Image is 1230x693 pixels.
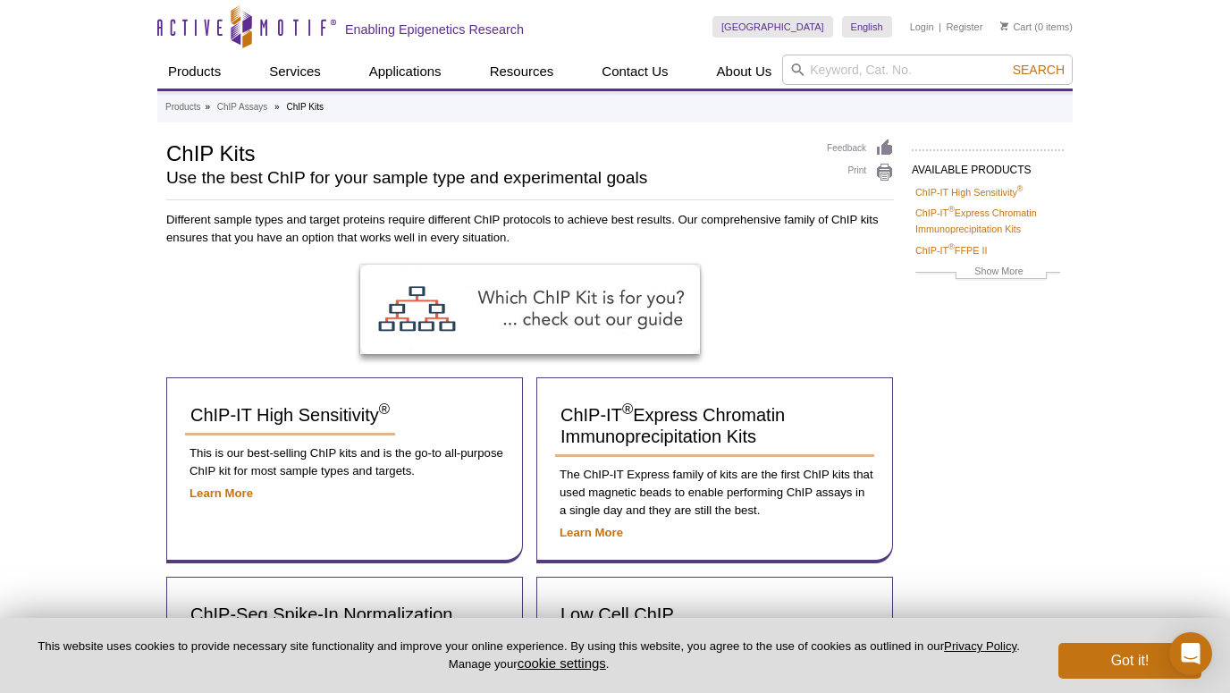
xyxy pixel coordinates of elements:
[274,102,280,112] li: »
[944,639,1016,653] a: Privacy Policy
[706,55,783,89] a: About Us
[622,401,633,418] sup: ®
[166,170,809,186] h2: Use the best ChIP for your sample type and experimental goals
[560,405,785,446] span: ChIP-IT Express Chromatin Immunoprecipitation Kits
[782,55,1073,85] input: Keyword, Cat. No.
[591,55,678,89] a: Contact Us
[915,242,987,258] a: ChIP-IT®FFPE II
[912,149,1064,182] h2: AVAILABLE PRODUCTS
[1007,62,1070,78] button: Search
[258,55,332,89] a: Services
[190,405,390,425] span: ChIP-IT High Sensitivity
[915,205,1060,237] a: ChIP-IT®Express Chromatin Immunoprecipitation Kits
[358,55,452,89] a: Applications
[217,99,268,115] a: ChIP Assays
[827,139,894,158] a: Feedback
[827,163,894,182] a: Print
[1169,632,1212,675] div: Open Intercom Messenger
[946,21,982,33] a: Register
[379,401,390,418] sup: ®
[939,16,941,38] li: |
[910,21,934,33] a: Login
[1013,63,1065,77] span: Search
[166,139,809,165] h1: ChIP Kits
[555,466,874,520] p: The ChIP-IT Express family of kits are the first ChIP kits that used magnetic beads to enable per...
[185,396,395,435] a: ChIP-IT High Sensitivity®
[360,265,700,354] img: ChIP Kit Selection Guide
[166,211,894,247] p: Different sample types and target proteins require different ChIP protocols to achieve best resul...
[712,16,833,38] a: [GEOGRAPHIC_DATA]
[479,55,565,89] a: Resources
[1058,643,1201,679] button: Got it!
[555,396,874,457] a: ChIP-IT®Express Chromatin Immunoprecipitation Kits
[948,242,955,251] sup: ®
[560,526,623,539] a: Learn More
[185,444,504,480] p: This is our best-selling ChIP kits and is the go-to all-purpose ChIP kit for most sample types an...
[205,102,210,112] li: »
[1017,184,1024,193] sup: ®
[948,206,955,215] sup: ®
[190,486,253,500] a: Learn More
[518,655,606,671] button: cookie settings
[345,21,524,38] h2: Enabling Epigenetics Research
[1000,21,1032,33] a: Cart
[29,638,1029,672] p: This website uses cookies to provide necessary site functionality and improve your online experie...
[190,604,452,624] span: ChIP-Seq Spike-In Normalization
[157,55,232,89] a: Products
[915,263,1060,283] a: Show More
[842,16,892,38] a: English
[1000,21,1008,30] img: Your Cart
[165,99,200,115] a: Products
[185,596,458,635] a: ChIP-Seq Spike-In Normalization
[915,184,1023,200] a: ChIP-IT High Sensitivity®
[1000,16,1073,38] li: (0 items)
[286,102,324,112] li: ChIP Kits
[555,596,679,635] a: Low Cell ChIP
[560,604,674,624] span: Low Cell ChIP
